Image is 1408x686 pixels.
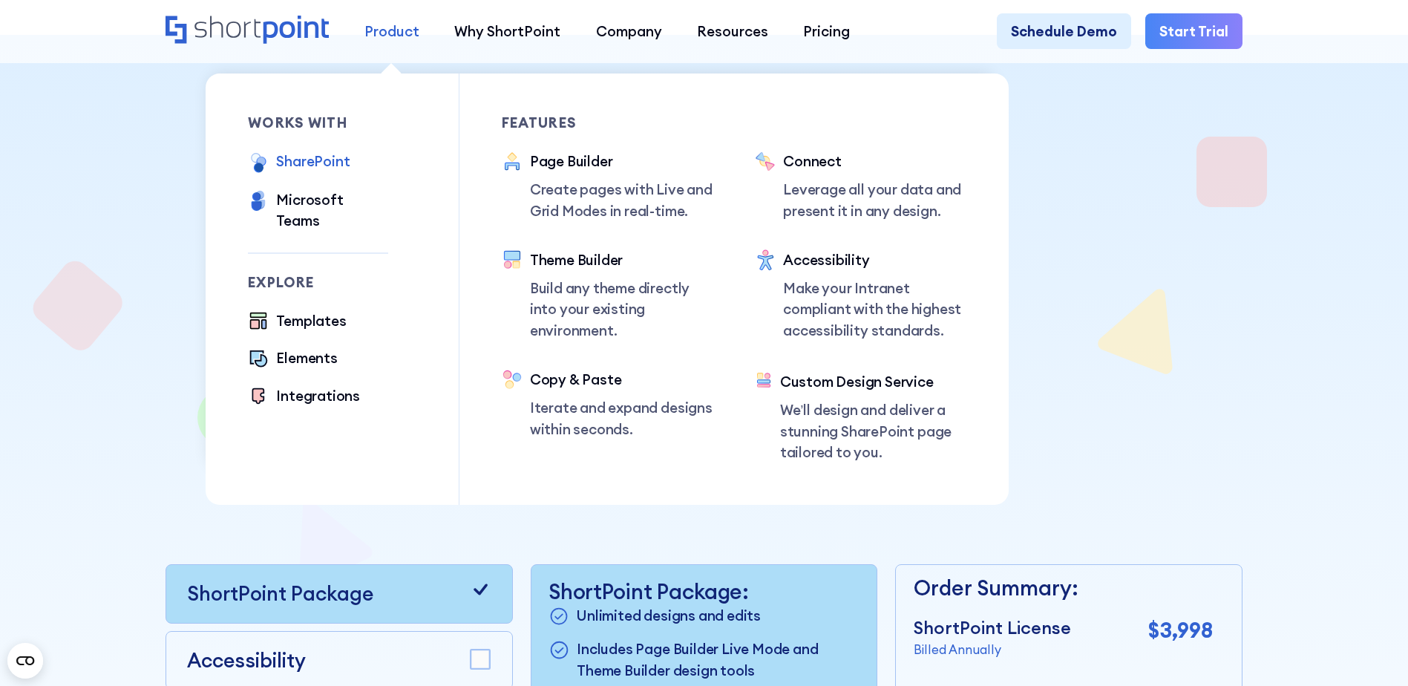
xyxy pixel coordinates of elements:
a: ConnectLeverage all your data and present it in any design. [755,151,966,221]
p: Order Summary: [914,572,1213,604]
p: Iterate and expand designs within seconds. [530,397,713,440]
p: Make your Intranet compliant with the highest accessibility standards. [783,278,966,341]
div: Accessibility [783,249,966,270]
a: Pricing [786,13,868,48]
a: AccessibilityMake your Intranet compliant with the highest accessibility standards. [755,249,966,343]
div: Why ShortPoint [454,21,560,42]
div: Explore [248,275,388,290]
a: Custom Design ServiceWe’ll design and deliver a stunning SharePoint page tailored to you. [755,371,966,463]
p: Billed Annually [914,641,1071,659]
div: Page Builder [530,151,713,171]
div: Connect [783,151,966,171]
p: ShortPoint Package: [549,579,859,604]
p: We’ll design and deliver a stunning SharePoint page tailored to you. [780,399,966,463]
div: Pricing [803,21,850,42]
a: Company [578,13,679,48]
div: Resources [697,21,768,42]
div: Theme Builder [530,249,713,270]
div: works with [248,116,388,130]
a: Elements [248,347,337,370]
a: Theme BuilderBuild any theme directly into your existing environment. [502,249,713,341]
p: Accessibility [187,646,306,676]
a: Home [166,16,330,46]
div: Copy & Paste [530,369,713,390]
div: Features [502,116,713,130]
div: Integrations [276,385,360,406]
a: Why ShortPoint [437,13,578,48]
a: Start Trial [1145,13,1242,48]
a: Integrations [248,385,360,408]
div: Custom Design Service [780,371,966,392]
p: ShortPoint License [914,615,1071,641]
div: Microsoft Teams [276,189,388,232]
p: Build any theme directly into your existing environment. [530,278,713,341]
button: Open CMP widget [7,643,43,679]
iframe: Chat Widget [1334,615,1408,686]
a: SharePoint [248,151,350,175]
a: Schedule Demo [997,13,1131,48]
p: ShortPoint Package [187,579,373,609]
p: Leverage all your data and present it in any design. [783,179,966,221]
p: Unlimited designs and edits [577,605,761,628]
div: Product [364,21,419,42]
div: Elements [276,347,337,368]
p: Includes Page Builder Live Mode and Theme Builder design tools [577,638,859,681]
a: Microsoft Teams [248,189,388,232]
p: $3,998 [1148,615,1213,647]
a: Templates [248,310,346,333]
a: Copy & PasteIterate and expand designs within seconds. [502,369,713,440]
a: Page BuilderCreate pages with Live and Grid Modes in real-time. [502,151,713,221]
div: Templates [276,310,346,331]
a: Resources [679,13,785,48]
div: Company [596,21,662,42]
div: SharePoint [276,151,350,171]
a: Product [347,13,436,48]
p: Create pages with Live and Grid Modes in real-time. [530,179,713,221]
